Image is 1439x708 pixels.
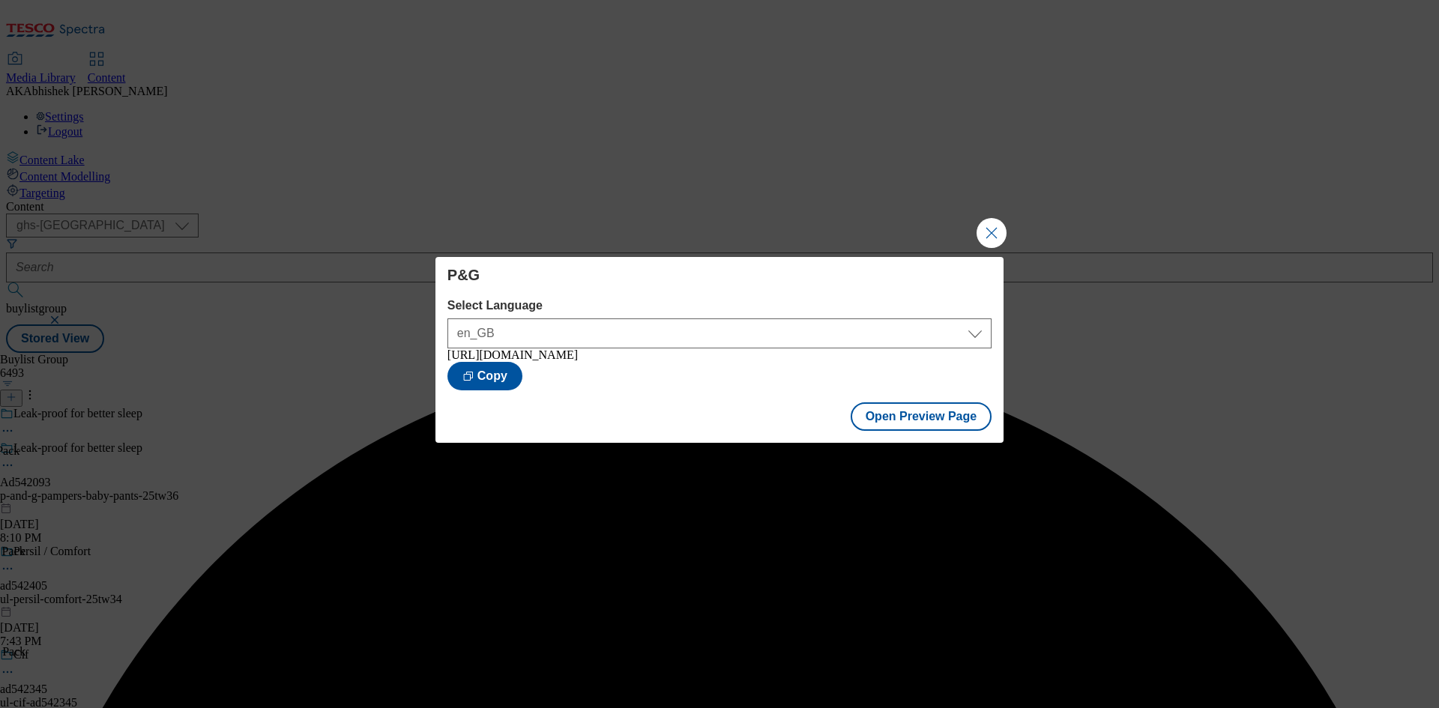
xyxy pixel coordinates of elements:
button: Close Modal [977,218,1007,248]
button: Copy [447,362,522,390]
label: Select Language [447,299,992,312]
div: [URL][DOMAIN_NAME] [447,348,992,362]
button: Open Preview Page [851,402,992,431]
div: Modal [435,257,1004,443]
h4: P&G [447,266,992,284]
